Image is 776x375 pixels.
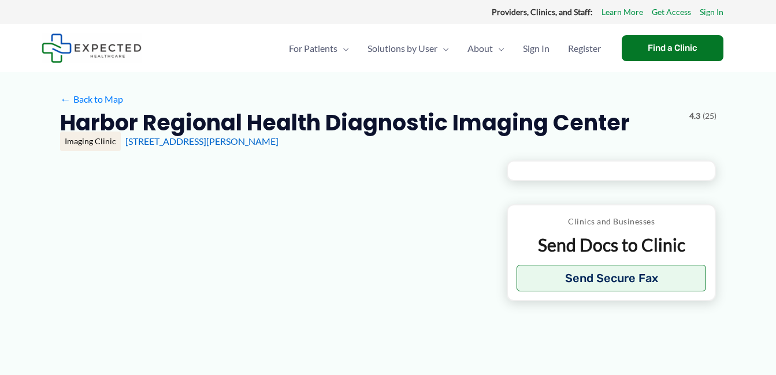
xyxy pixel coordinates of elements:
a: Find a Clinic [622,35,723,61]
span: Register [568,28,601,69]
span: Menu Toggle [493,28,504,69]
a: Sign In [514,28,559,69]
a: AboutMenu Toggle [458,28,514,69]
a: Register [559,28,610,69]
a: Learn More [602,5,643,20]
span: Sign In [523,28,549,69]
a: [STREET_ADDRESS][PERSON_NAME] [125,136,279,147]
a: Solutions by UserMenu Toggle [358,28,458,69]
span: (25) [703,108,716,123]
a: ←Back to Map [60,91,123,108]
span: 4.3 [689,108,700,123]
span: For Patients [289,28,337,69]
nav: Primary Site Navigation [280,28,610,69]
span: ← [60,93,71,104]
button: Send Secure Fax [517,265,707,291]
a: Sign In [700,5,723,20]
p: Send Docs to Clinic [517,234,707,256]
span: About [467,28,493,69]
p: Clinics and Businesses [517,214,707,229]
h2: Harbor Regional Health Diagnostic Imaging Center [60,108,630,137]
a: Get Access [652,5,691,20]
span: Solutions by User [367,28,437,69]
span: Menu Toggle [337,28,349,69]
a: For PatientsMenu Toggle [280,28,358,69]
span: Menu Toggle [437,28,449,69]
div: Imaging Clinic [60,132,121,151]
strong: Providers, Clinics, and Staff: [492,7,593,17]
img: Expected Healthcare Logo - side, dark font, small [42,33,142,63]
